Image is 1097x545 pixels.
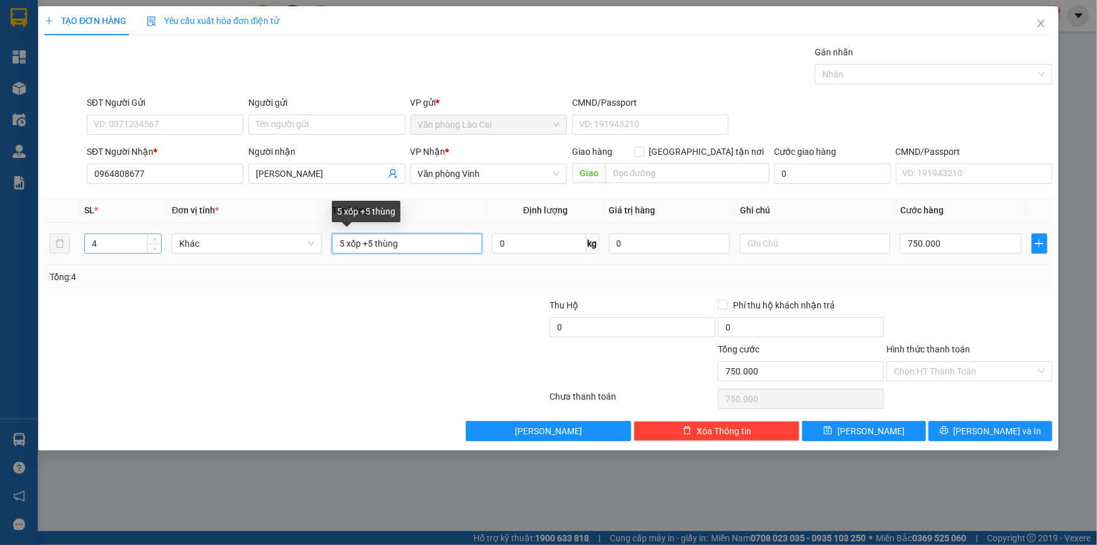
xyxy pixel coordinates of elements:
[587,233,599,254] span: kg
[929,421,1052,441] button: printer[PERSON_NAME] và In
[411,147,446,157] span: VP Nhận
[332,233,482,254] input: VD: Bàn, Ghế
[697,424,751,438] span: Xóa Thông tin
[572,96,729,110] div: CMND/Passport
[411,96,567,110] div: VP gửi
[886,344,970,354] label: Hình thức thanh toán
[609,205,656,215] span: Giá trị hàng
[87,96,243,110] div: SĐT Người Gửi
[900,205,944,215] span: Cước hàng
[515,424,582,438] span: [PERSON_NAME]
[466,421,632,441] button: [PERSON_NAME]
[644,145,769,159] span: [GEOGRAPHIC_DATA] tận nơi
[775,147,837,157] label: Cước giao hàng
[718,344,759,354] span: Tổng cước
[634,421,800,441] button: deleteXóa Thông tin
[248,145,405,159] div: Người nhận
[775,164,891,184] input: Cước giao hàng
[572,147,612,157] span: Giao hàng
[388,169,398,179] span: user-add
[549,300,578,310] span: Thu Hộ
[332,201,400,222] div: 5 xốp +5 thùng
[168,10,304,31] b: [DOMAIN_NAME]
[50,270,424,284] div: Tổng: 4
[66,73,304,152] h2: VP Nhận: Văn phòng Vinh
[735,198,895,223] th: Ghi chú
[1036,18,1046,28] span: close
[572,163,605,183] span: Giao
[50,233,70,254] button: delete
[609,233,730,254] input: 0
[45,16,53,25] span: plus
[179,234,314,253] span: Khác
[151,236,158,244] span: up
[683,426,692,436] span: delete
[1023,6,1059,42] button: Close
[740,233,890,254] input: Ghi Chú
[549,390,717,412] div: Chưa thanh toán
[45,16,126,26] span: TẠO ĐƠN HÀNG
[248,96,405,110] div: Người gửi
[824,426,832,436] span: save
[802,421,926,441] button: save[PERSON_NAME]
[815,47,853,57] label: Gán nhãn
[523,205,568,215] span: Định lượng
[172,205,219,215] span: Đơn vị tính
[896,145,1052,159] div: CMND/Passport
[84,205,94,215] span: SL
[605,163,769,183] input: Dọc đường
[940,426,949,436] span: printer
[728,298,840,312] span: Phí thu hộ khách nhận trả
[837,424,905,438] span: [PERSON_NAME]
[1032,239,1047,249] span: plus
[418,115,560,134] span: Văn phòng Lào Cai
[147,244,161,253] span: Decrease Value
[147,234,161,244] span: Increase Value
[1032,233,1047,254] button: plus
[53,16,189,64] b: [PERSON_NAME] (Vinh - Sapa)
[146,16,157,26] img: icon
[954,424,1042,438] span: [PERSON_NAME] và In
[87,145,243,159] div: SĐT Người Nhận
[151,245,158,252] span: down
[146,16,279,26] span: Yêu cầu xuất hóa đơn điện tử
[418,164,560,183] span: Văn phòng Vinh
[7,73,101,94] h2: M68DF9FT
